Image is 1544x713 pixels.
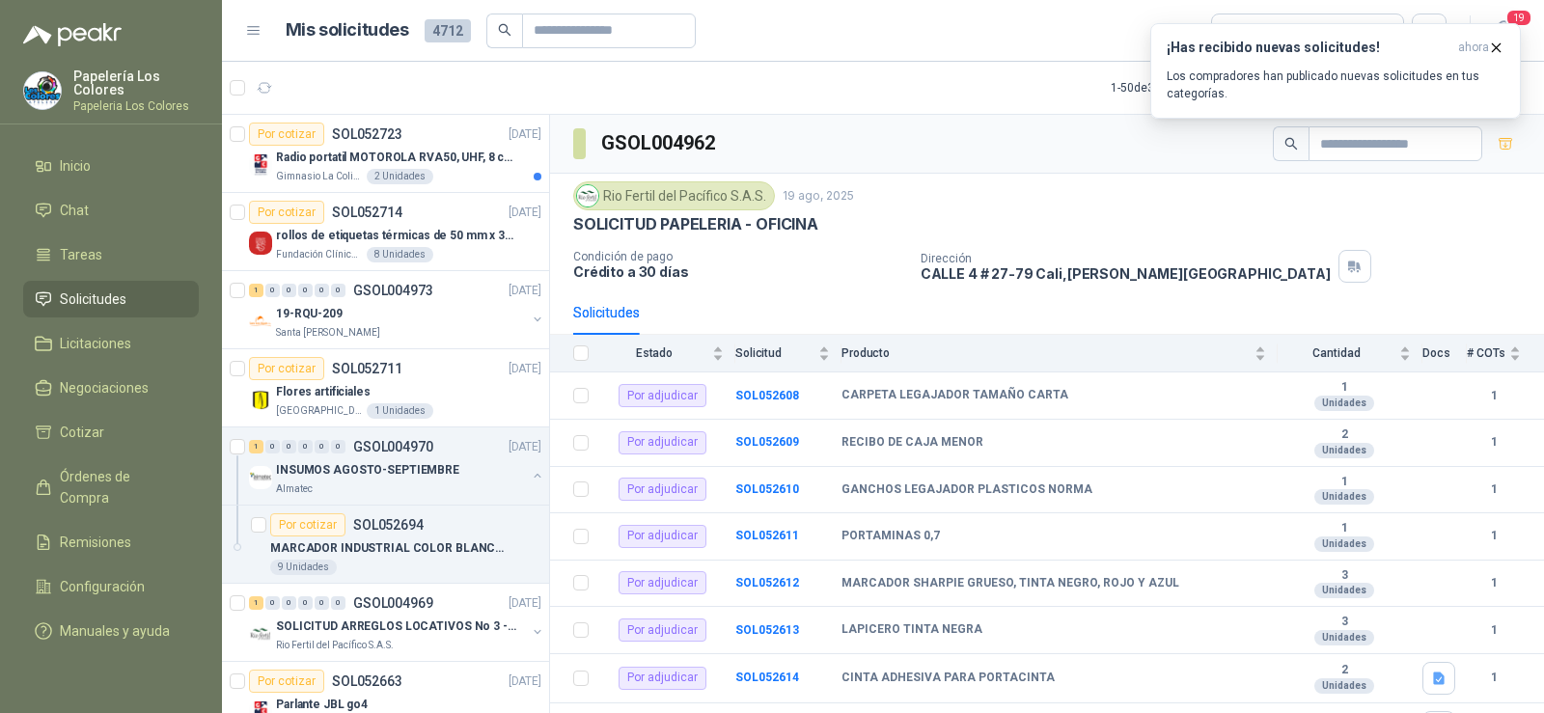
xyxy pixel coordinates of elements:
span: Chat [60,200,89,221]
span: Estado [600,346,708,360]
b: 1 [1467,433,1521,452]
b: 2 [1278,663,1411,678]
b: MARCADOR SHARPIE GRUESO, TINTA NEGRO, ROJO Y AZUL [841,576,1179,591]
th: Cantidad [1278,335,1422,372]
div: Todas [1224,20,1264,41]
b: 1 [1467,387,1521,405]
a: Por cotizarSOL052694MARCADOR INDUSTRIAL COLOR BLANCO 60CC9 Unidades [222,506,549,584]
p: SOLICITUD ARREGLOS LOCATIVOS No 3 - PICHINDE [276,617,516,636]
p: 19 ago, 2025 [783,187,854,206]
img: Logo peakr [23,23,122,46]
a: SOL052614 [735,671,799,684]
th: # COTs [1467,335,1544,372]
a: SOL052609 [735,435,799,449]
div: 0 [298,284,313,297]
th: Estado [600,335,735,372]
img: Company Logo [249,622,272,645]
div: 0 [298,596,313,610]
span: Órdenes de Compra [60,466,180,508]
p: 19-RQU-209 [276,305,343,323]
div: Por adjudicar [619,667,706,690]
b: GANCHOS LEGAJADOR PLASTICOS NORMA [841,482,1092,498]
span: ahora [1458,40,1489,56]
img: Company Logo [249,466,272,489]
div: Por adjudicar [619,478,706,501]
div: Por cotizar [270,513,345,536]
span: Tareas [60,244,102,265]
div: Por cotizar [249,201,324,224]
p: SOL052714 [332,206,402,219]
p: Papeleria Los Colores [73,100,199,112]
button: ¡Has recibido nuevas solicitudes!ahora Los compradores han publicado nuevas solicitudes en tus ca... [1150,23,1521,119]
p: Los compradores han publicado nuevas solicitudes en tus categorías. [1167,68,1504,102]
b: 1 [1467,621,1521,640]
div: Unidades [1314,583,1374,598]
p: Condición de pago [573,250,905,263]
p: CALLE 4 # 27-79 Cali , [PERSON_NAME][GEOGRAPHIC_DATA] [921,265,1331,282]
p: Almatec [276,481,313,497]
p: Santa [PERSON_NAME] [276,325,380,341]
span: 4712 [425,19,471,42]
a: Por cotizarSOL052714[DATE] Company Logorollos de etiquetas térmicas de 50 mm x 30 mmFundación Clí... [222,193,549,271]
div: 0 [282,596,296,610]
b: 3 [1278,568,1411,584]
div: Por cotizar [249,670,324,693]
div: Solicitudes [573,302,640,323]
a: Manuales y ayuda [23,613,199,649]
a: 1 0 0 0 0 0 GSOL004973[DATE] Company Logo19-RQU-209Santa [PERSON_NAME] [249,279,545,341]
div: Unidades [1314,396,1374,411]
a: SOL052612 [735,576,799,590]
img: Company Logo [24,72,61,109]
div: Rio Fertil del Pacífico S.A.S. [573,181,775,210]
a: SOL052611 [735,529,799,542]
p: INSUMOS AGOSTO-SEPTIEMBRE [276,461,459,480]
b: CINTA ADHESIVA PARA PORTACINTA [841,671,1055,686]
a: Inicio [23,148,199,184]
a: Por cotizarSOL052723[DATE] Company LogoRadio portatil MOTOROLA RVA50, UHF, 8 canales, 500MWGimnas... [222,115,549,193]
p: [DATE] [509,672,541,691]
span: search [1284,137,1298,151]
a: Cotizar [23,414,199,451]
span: Manuales y ayuda [60,620,170,642]
b: 1 [1467,527,1521,545]
div: 0 [315,440,329,453]
p: Radio portatil MOTOROLA RVA50, UHF, 8 canales, 500MW [276,149,516,167]
span: Cotizar [60,422,104,443]
a: Tareas [23,236,199,273]
span: # COTs [1467,346,1505,360]
div: 1 [249,284,263,297]
div: 0 [298,440,313,453]
th: Solicitud [735,335,841,372]
p: Dirección [921,252,1331,265]
span: Solicitud [735,346,814,360]
a: SOL052608 [735,389,799,402]
p: SOL052694 [353,518,424,532]
th: Producto [841,335,1278,372]
b: 1 [1278,475,1411,490]
img: Company Logo [249,388,272,411]
div: Por adjudicar [619,618,706,642]
span: Solicitudes [60,288,126,310]
th: Docs [1422,335,1467,372]
img: Company Logo [249,310,272,333]
p: Crédito a 30 días [573,263,905,280]
a: SOL052613 [735,623,799,637]
b: 1 [1467,574,1521,592]
p: SOL052663 [332,674,402,688]
div: 1 - 50 de 3005 [1111,72,1236,103]
b: PORTAMINAS 0,7 [841,529,940,544]
p: SOL052711 [332,362,402,375]
div: Por cotizar [249,357,324,380]
b: 2 [1278,427,1411,443]
span: Cantidad [1278,346,1395,360]
a: Remisiones [23,524,199,561]
span: Licitaciones [60,333,131,354]
a: Órdenes de Compra [23,458,199,516]
p: [DATE] [509,204,541,222]
p: SOL052723 [332,127,402,141]
h3: ¡Has recibido nuevas solicitudes! [1167,40,1450,56]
